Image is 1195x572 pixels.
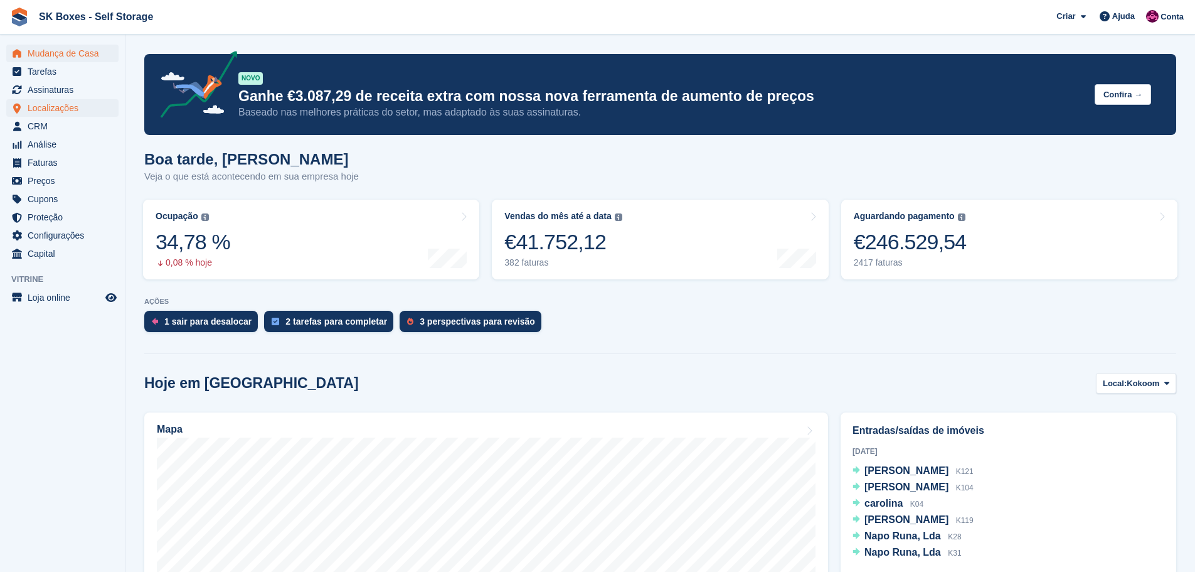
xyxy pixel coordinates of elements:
[910,500,923,509] span: K04
[6,45,119,62] a: menu
[238,105,1085,119] p: Baseado nas melhores práticas do setor, mas adaptado às suas assinaturas.
[28,172,103,190] span: Preços
[28,245,103,262] span: Capital
[615,213,622,221] img: icon-info-grey-7440780725fd019a000dd9b08b2336e03edf1995a4989e88bcd33f0948082b44.svg
[6,99,119,117] a: menu
[144,298,1176,306] p: AÇÕES
[150,51,238,122] img: price-adjustments-announcement-icon-8257ccfd72463d97f412b2fc003d46551f7dbcb40ab6d574587a9cd5c0d94...
[156,257,230,268] div: 0,08 % hoje
[238,87,1085,105] p: Ganhe €3.087,29 de receita extra com nossa nova ferramenta de aumento de preços
[854,229,967,255] div: €246.529,54
[852,496,923,512] a: carolina K04
[956,467,974,476] span: K121
[864,465,948,476] span: [PERSON_NAME]
[6,81,119,99] a: menu
[852,423,1164,438] h2: Entradas/saídas de imóveis
[28,154,103,171] span: Faturas
[852,545,962,561] a: Napo Runa, Lda K31
[852,446,1164,457] div: [DATE]
[272,318,279,325] img: task-75834270c22a3079a89374b754ae025e5fb1db73e45f91037f5363f120a921f8.svg
[28,227,103,244] span: Configurações
[28,63,103,80] span: Tarefas
[1096,373,1176,394] button: Local: Kokoom
[6,208,119,226] a: menu
[864,482,948,492] span: [PERSON_NAME]
[852,512,974,529] a: [PERSON_NAME] K119
[420,316,535,326] div: 3 perspectivas para revisão
[1127,377,1159,390] span: Kokoom
[854,257,967,268] div: 2417 faturas
[400,311,548,338] a: 3 perspectivas para revisão
[201,213,209,221] img: icon-info-grey-7440780725fd019a000dd9b08b2336e03edf1995a4989e88bcd33f0948082b44.svg
[28,81,103,99] span: Assinaturas
[958,213,965,221] img: icon-info-grey-7440780725fd019a000dd9b08b2336e03edf1995a4989e88bcd33f0948082b44.svg
[6,245,119,262] a: menu
[28,190,103,208] span: Cupons
[1095,84,1151,105] button: Confira →
[144,151,359,168] h1: Boa tarde, [PERSON_NAME]
[285,316,387,326] div: 2 tarefas para completar
[864,531,941,541] span: Napo Runa, Lda
[841,200,1177,279] a: Aguardando pagamento €246.529,54 2417 faturas
[6,190,119,208] a: menu
[6,117,119,135] a: menu
[1160,11,1184,23] span: Conta
[11,273,125,286] span: Vitrine
[164,316,252,326] div: 1 sair para desalocar
[6,172,119,190] a: menu
[852,463,974,480] a: [PERSON_NAME] K121
[6,289,119,306] a: menu
[144,311,264,338] a: 1 sair para desalocar
[34,6,158,27] a: SK Boxes - Self Storage
[28,136,103,153] span: Análise
[6,63,119,80] a: menu
[956,483,974,492] span: K104
[10,8,29,26] img: stora-icon-8386f47178a22dfd0bd8f6a31ec36ba5ce8667c1dd55bd0f319d3a0aa187defe.svg
[864,498,903,509] span: carolina
[28,99,103,117] span: Localizações
[28,117,103,135] span: CRM
[956,516,974,525] span: K119
[156,229,230,255] div: 34,78 %
[1103,377,1127,390] span: Local:
[6,136,119,153] a: menu
[156,211,198,222] div: Ocupação
[157,424,183,435] h2: Mapa
[1112,10,1135,23] span: Ajuda
[6,154,119,171] a: menu
[28,45,103,62] span: Mudança de Casa
[28,289,103,306] span: Loja online
[852,480,974,496] a: [PERSON_NAME] K104
[143,200,479,279] a: Ocupação 34,78 % 0,08 % hoje
[492,200,828,279] a: Vendas do mês até a data €41.752,12 382 faturas
[152,318,158,325] img: move_outs_to_deallocate_icon-f764333ba52eb49d3ac5e1228854f67142a1ed5810a6f6cc68b1a99e826820c5.svg
[504,229,622,255] div: €41.752,12
[864,514,948,525] span: [PERSON_NAME]
[948,532,961,541] span: K28
[948,549,961,558] span: K31
[407,318,413,325] img: prospect-51fa495bee0391a8d652442698ab0144808aea92771e9ea1ae160a38d050c398.svg
[504,211,611,222] div: Vendas do mês até a data
[6,227,119,244] a: menu
[864,547,941,558] span: Napo Runa, Lda
[504,257,622,268] div: 382 faturas
[1056,10,1075,23] span: Criar
[1146,10,1159,23] img: Joana Alegria
[852,529,962,545] a: Napo Runa, Lda K28
[144,170,359,184] p: Veja o que está acontecendo em sua empresa hoje
[238,72,263,85] div: NOVO
[264,311,400,338] a: 2 tarefas para completar
[854,211,955,222] div: Aguardando pagamento
[104,290,119,305] a: Loja de pré-visualização
[28,208,103,226] span: Proteção
[144,375,359,392] h2: Hoje em [GEOGRAPHIC_DATA]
